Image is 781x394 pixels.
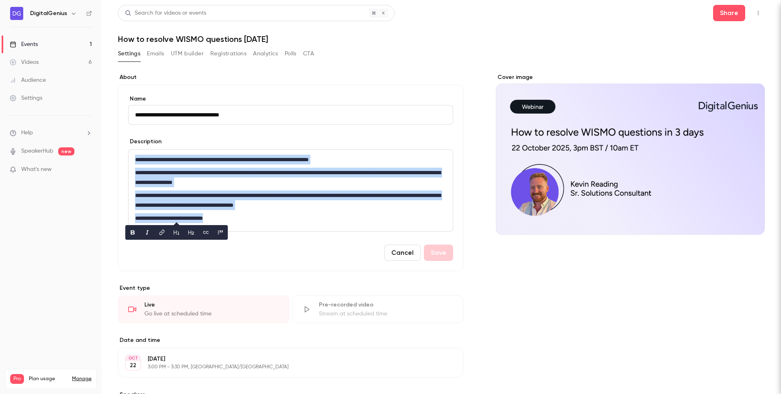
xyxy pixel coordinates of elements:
iframe: Noticeable Trigger [82,166,92,173]
div: Search for videos or events [125,9,206,18]
button: CTA [303,47,314,60]
p: Event type [118,284,463,292]
button: bold [126,226,139,239]
div: Stream at scheduled time [319,310,454,318]
button: Analytics [253,47,278,60]
section: Cover image [496,73,765,235]
p: 3:00 PM - 3:30 PM, [GEOGRAPHIC_DATA]/[GEOGRAPHIC_DATA] [148,364,420,370]
button: Registrations [210,47,247,60]
div: editor [129,150,453,231]
img: DigitalGenius [10,7,23,20]
label: Date and time [118,336,463,344]
div: OCT [126,355,140,361]
button: italic [141,226,154,239]
p: [DATE] [148,355,420,363]
label: Name [128,95,453,103]
span: Plan usage [29,376,67,382]
p: 22 [130,361,136,370]
a: Manage [72,376,92,382]
h6: DigitalGenius [30,9,67,18]
section: description [128,149,453,232]
div: Audience [10,76,46,84]
button: blockquote [214,226,227,239]
span: Help [21,129,33,137]
div: Events [10,40,38,48]
div: Settings [10,94,42,102]
li: help-dropdown-opener [10,129,92,137]
button: Settings [118,47,140,60]
button: Polls [285,47,297,60]
div: Pre-recorded video [319,301,454,309]
span: Pro [10,374,24,384]
label: Description [128,138,161,146]
button: UTM builder [171,47,204,60]
h1: How to resolve WISMO questions [DATE] [118,34,765,44]
button: link [155,226,168,239]
label: Cover image [496,73,765,81]
label: About [118,73,463,81]
div: Live [144,301,279,309]
button: Cancel [384,245,421,261]
button: Emails [147,47,164,60]
div: Pre-recorded videoStream at scheduled time [292,295,464,323]
div: Go live at scheduled time [144,310,279,318]
button: Share [713,5,745,21]
div: Videos [10,58,39,66]
span: new [58,147,74,155]
div: LiveGo live at scheduled time [118,295,289,323]
a: SpeakerHub [21,147,53,155]
span: What's new [21,165,52,174]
